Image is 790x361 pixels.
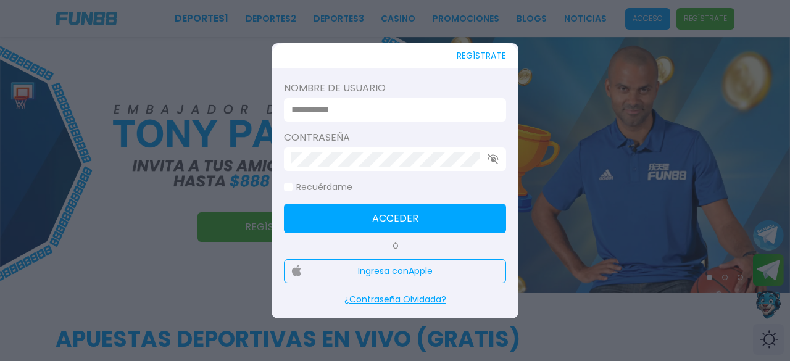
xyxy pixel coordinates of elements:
label: Recuérdame [284,181,352,194]
label: Nombre de usuario [284,81,506,96]
button: Acceder [284,204,506,233]
button: Ingresa conApple [284,259,506,283]
label: Contraseña [284,130,506,145]
p: ¿Contraseña Olvidada? [284,293,506,306]
button: REGÍSTRATE [457,43,506,68]
p: Ó [284,241,506,252]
